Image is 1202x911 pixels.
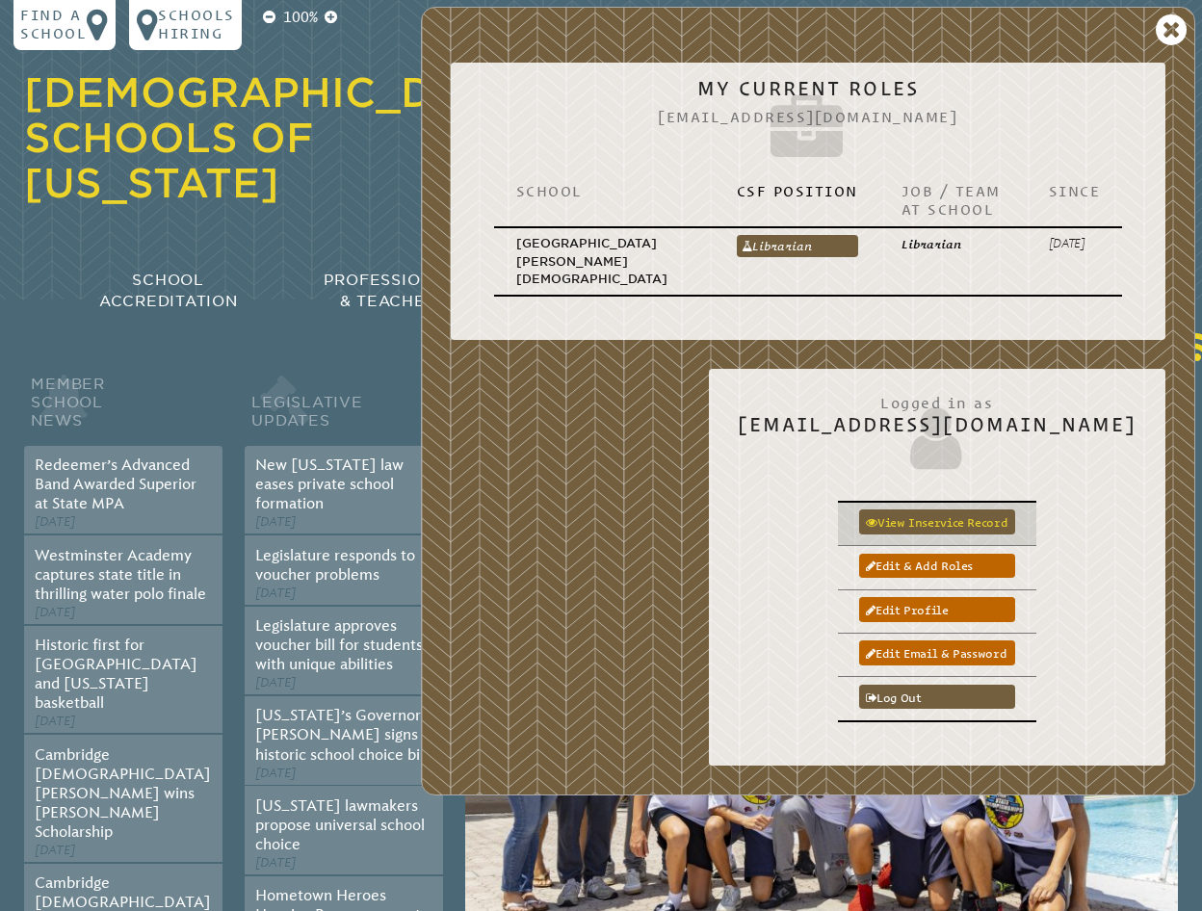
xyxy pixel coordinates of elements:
a: Edit email & password [859,640,1015,665]
p: CSF Position [737,183,858,201]
h2: [EMAIL_ADDRESS][DOMAIN_NAME] [738,385,1137,476]
p: School [516,183,693,201]
span: Professional Development & Teacher Certification [324,272,590,310]
a: Westminster Academy captures state title in thrilling water polo finale [35,547,206,603]
span: [DATE] [35,514,75,529]
p: Find a school [20,7,87,42]
p: Job / Team at School [901,183,1006,219]
a: Cambridge [DEMOGRAPHIC_DATA][PERSON_NAME] wins [PERSON_NAME] Scholarship [35,746,211,841]
a: Edit profile [859,597,1015,622]
h2: My Current Roles [480,78,1136,169]
span: [DATE] [255,514,296,529]
span: [DATE] [35,714,75,728]
a: Librarian [737,235,858,257]
span: School Accreditation [99,272,238,310]
p: Schools Hiring [158,7,234,42]
h2: Legislative Updates [245,372,443,446]
p: 100% [279,7,321,28]
a: Legislature responds to voucher problems [255,547,415,584]
p: Since [1049,183,1101,201]
a: Log out [859,685,1015,710]
h2: Member School News [24,372,222,446]
a: New [US_STATE] law eases private school formation [255,456,404,512]
a: Legislature approves voucher bill for students with unique abilities [255,617,423,673]
a: Edit & add roles [859,554,1015,579]
span: Logged in as [738,385,1137,414]
p: [GEOGRAPHIC_DATA][PERSON_NAME][DEMOGRAPHIC_DATA] [516,235,693,288]
p: [DATE] [1049,235,1101,252]
p: Librarian [901,235,1006,252]
span: [DATE] [255,766,296,780]
a: [DEMOGRAPHIC_DATA] Schools of [US_STATE] [24,68,536,208]
span: [DATE] [255,855,296,870]
span: [DATE] [255,586,296,600]
a: [US_STATE] lawmakers propose universal school choice [255,797,425,853]
a: Historic first for [GEOGRAPHIC_DATA] and [US_STATE] basketball [35,637,197,712]
span: [DATE] [35,605,75,619]
a: View inservice record [859,509,1015,534]
a: Redeemer’s Advanced Band Awarded Superior at State MPA [35,456,196,512]
a: [US_STATE]’s Governor [PERSON_NAME] signs historic school choice bill [255,707,428,763]
span: [DATE] [35,843,75,857]
span: [DATE] [255,675,296,690]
